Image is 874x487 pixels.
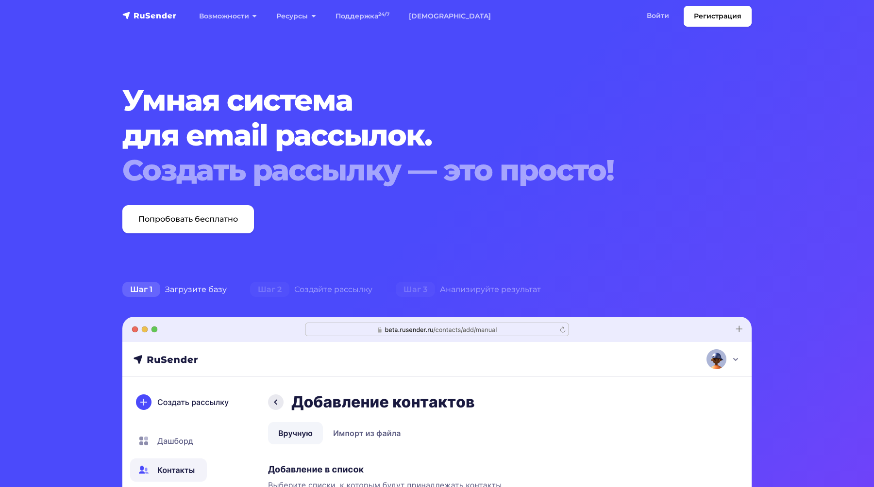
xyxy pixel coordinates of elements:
[250,282,289,297] span: Шаг 2
[122,83,698,188] h1: Умная система для email рассылок.
[122,282,160,297] span: Шаг 1
[637,6,679,26] a: Войти
[238,280,384,299] div: Создайте рассылку
[384,280,553,299] div: Анализируйте результат
[122,153,698,188] div: Создать рассылку — это просто!
[396,282,435,297] span: Шаг 3
[122,11,177,20] img: RuSender
[684,6,752,27] a: Регистрация
[378,11,389,17] sup: 24/7
[111,280,238,299] div: Загрузите базу
[189,6,267,26] a: Возможности
[399,6,501,26] a: [DEMOGRAPHIC_DATA]
[267,6,325,26] a: Ресурсы
[326,6,399,26] a: Поддержка24/7
[122,205,254,233] a: Попробовать бесплатно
